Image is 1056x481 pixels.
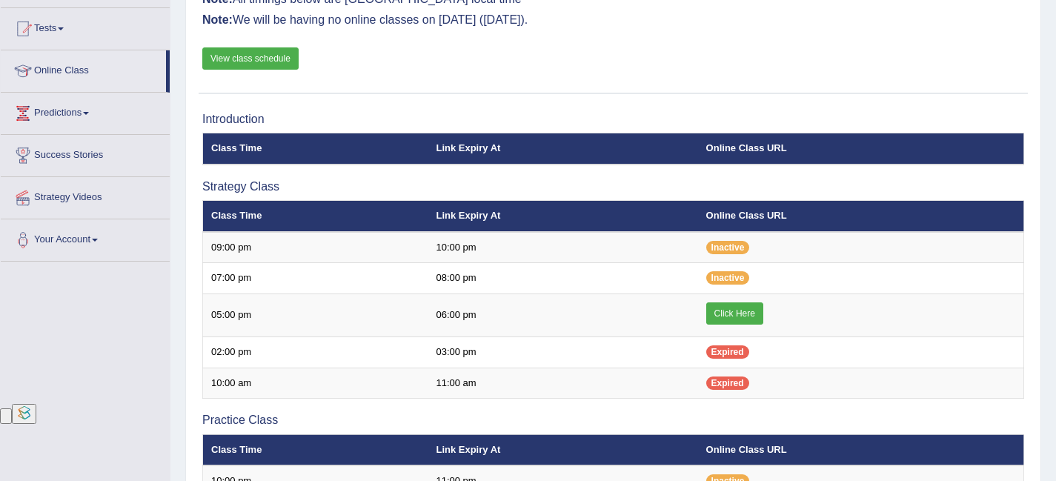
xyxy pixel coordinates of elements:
span: Inactive [706,241,750,254]
a: Success Stories [1,135,170,172]
span: Expired [706,376,749,390]
a: Predictions [1,93,170,130]
a: Click Here [706,302,763,325]
td: 10:00 pm [428,232,697,263]
a: Strategy Videos [1,177,170,214]
td: 09:00 pm [203,232,428,263]
th: Link Expiry At [428,201,697,232]
td: 08:00 pm [428,263,697,294]
td: 10:00 am [203,368,428,399]
span: Inactive [706,271,750,285]
th: Online Class URL [698,133,1024,165]
th: Class Time [203,201,428,232]
td: 06:00 pm [428,293,697,336]
a: View class schedule [202,47,299,70]
td: 03:00 pm [428,336,697,368]
th: Online Class URL [698,201,1024,232]
h3: Introduction [202,113,1024,126]
th: Link Expiry At [428,133,697,165]
td: 05:00 pm [203,293,428,336]
td: 02:00 pm [203,336,428,368]
h3: Strategy Class [202,180,1024,193]
b: Note: [202,13,233,26]
th: Class Time [203,133,428,165]
span: Expired [706,345,749,359]
td: 07:00 pm [203,263,428,294]
h3: We will be having no online classes on [DATE] ([DATE]). [202,13,1024,27]
a: Your Account [1,219,170,256]
a: Online Class [1,50,166,87]
td: 11:00 am [428,368,697,399]
a: Tests [1,8,170,45]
